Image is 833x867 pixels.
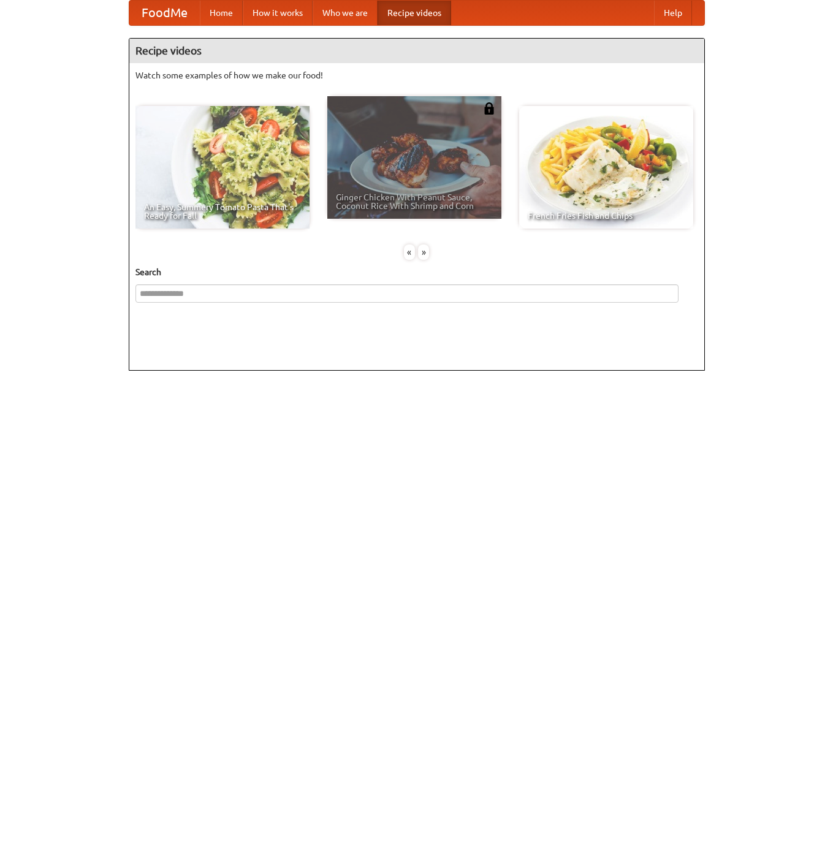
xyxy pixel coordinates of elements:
h5: Search [135,266,698,278]
h4: Recipe videos [129,39,704,63]
span: An Easy, Summery Tomato Pasta That's Ready for Fall [144,203,301,220]
a: FoodMe [129,1,200,25]
a: Home [200,1,243,25]
div: « [404,244,415,260]
a: Who we are [313,1,378,25]
a: How it works [243,1,313,25]
span: French Fries Fish and Chips [528,211,685,220]
a: Help [654,1,692,25]
a: French Fries Fish and Chips [519,106,693,229]
a: Recipe videos [378,1,451,25]
p: Watch some examples of how we make our food! [135,69,698,81]
img: 483408.png [483,102,495,115]
a: An Easy, Summery Tomato Pasta That's Ready for Fall [135,106,310,229]
div: » [418,244,429,260]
